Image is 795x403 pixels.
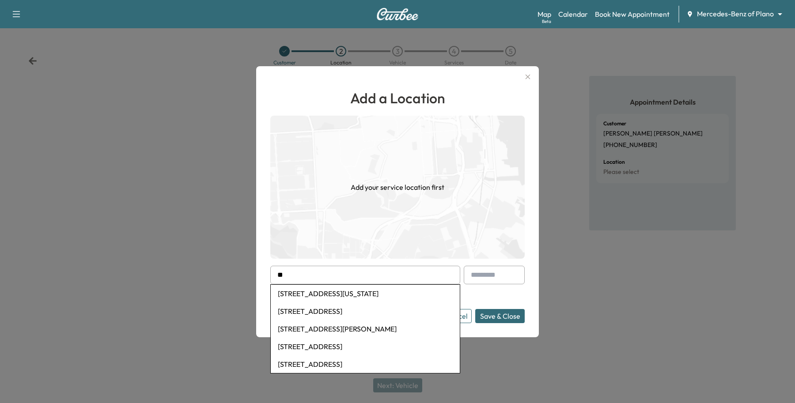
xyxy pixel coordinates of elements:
li: [STREET_ADDRESS] [271,355,460,373]
span: Mercedes-Benz of Plano [697,9,774,19]
a: MapBeta [538,9,551,19]
button: Save & Close [475,309,525,323]
li: [STREET_ADDRESS][US_STATE] [271,285,460,302]
a: Calendar [558,9,588,19]
img: Curbee Logo [376,8,419,20]
li: [STREET_ADDRESS] [271,338,460,355]
h1: Add your service location first [351,182,444,192]
h1: Add a Location [270,87,525,109]
img: empty-map-CL6vilOE.png [270,116,525,259]
li: [STREET_ADDRESS][PERSON_NAME] [271,320,460,338]
li: [STREET_ADDRESS] [271,302,460,320]
a: Book New Appointment [595,9,670,19]
div: Beta [542,18,551,25]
